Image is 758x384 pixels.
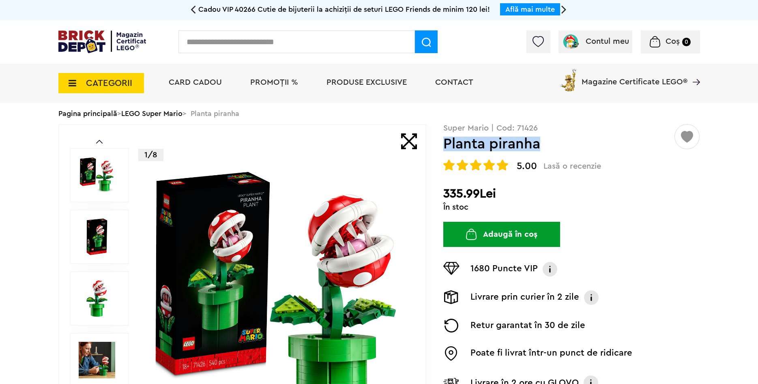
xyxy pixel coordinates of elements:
[121,110,183,117] a: LEGO Super Mario
[682,38,691,46] small: 0
[443,222,560,247] button: Adaugă în coș
[443,346,460,361] img: Easybox
[470,346,632,361] p: Poate fi livrat într-un punct de ridicare
[443,203,700,211] div: În stoc
[443,187,700,201] h2: 335.99Lei
[443,319,460,333] img: Returnare
[483,159,495,171] img: Evaluare cu stele
[443,290,460,304] img: Livrare
[582,67,687,86] span: Magazine Certificate LEGO®
[666,37,680,45] span: Coș
[96,140,103,144] a: Prev
[79,219,115,255] img: Planta piranha
[543,161,601,171] span: Lasă o recenzie
[505,6,555,13] a: Află mai multe
[326,78,407,86] a: Produse exclusive
[470,290,579,305] p: Livrare prin curier în 2 zile
[497,159,508,171] img: Evaluare cu stele
[561,37,629,45] a: Contul meu
[583,290,599,305] img: Info livrare prin curier
[198,6,490,13] span: Cadou VIP 40266 Cutie de bijuterii la achiziții de seturi LEGO Friends de minim 120 lei!
[79,342,115,378] img: Seturi Lego Planta piranha
[517,161,537,171] span: 5.00
[586,37,629,45] span: Contul meu
[687,67,700,75] a: Magazine Certificate LEGO®
[58,110,117,117] a: Pagina principală
[470,319,585,333] p: Retur garantat în 30 de zile
[250,78,298,86] a: PROMOȚII %
[443,262,460,275] img: Puncte VIP
[435,78,473,86] a: Contact
[58,103,700,124] div: > > Planta piranha
[86,79,132,88] span: CATEGORII
[470,159,481,171] img: Evaluare cu stele
[79,280,115,317] img: Planta piranha LEGO 71426
[443,124,700,132] p: Super Mario | Cod: 71426
[443,137,674,151] h1: Planta piranha
[470,262,538,277] p: 1680 Puncte VIP
[542,262,558,277] img: Info VIP
[79,157,115,193] img: Planta piranha
[457,159,468,171] img: Evaluare cu stele
[169,78,222,86] a: Card Cadou
[138,149,163,161] p: 1/8
[443,159,455,171] img: Evaluare cu stele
